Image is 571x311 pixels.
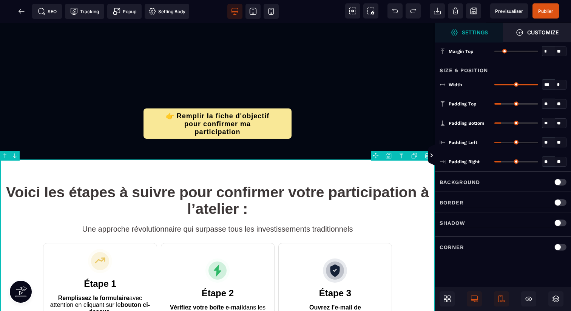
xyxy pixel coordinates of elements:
[449,101,477,107] span: Padding Top
[435,23,503,42] span: Settings
[70,8,99,15] span: Tracking
[495,8,523,14] span: Previsualiser
[148,8,185,15] span: Setting Body
[323,236,347,260] img: 59ef9bf7ba9b73c4c9a2e4ac6039e941_shield-icon.svg
[449,139,477,145] span: Padding Left
[89,279,150,292] b: bouton ci-dessus
[467,291,482,306] span: Desktop Only
[345,3,360,19] span: View components
[440,198,464,207] p: Border
[319,265,351,275] b: Étape 3
[435,61,571,75] div: Size & Position
[205,236,230,260] img: b6606ffbb4648694007e19b7dd4a8ba6_lightning-icon.svg
[38,8,57,15] span: SEO
[503,23,571,42] span: Open Style Manager
[6,158,429,198] h1: Voici les étapes à suivre pour confirmer votre participation à l’atelier :
[440,178,480,187] p: Background
[449,159,480,165] span: Padding Right
[300,282,363,295] b: Ouvrez l’e-mail de confirmation
[440,243,464,252] p: Corner
[170,282,243,288] b: Vérifiez votre boîte e-mail
[449,82,462,88] span: Width
[462,29,488,35] strong: Settings
[449,48,474,54] span: Margin Top
[88,226,112,251] img: 4c63a725c3b304b2c0a5e1a33d73ec16_growth-icon.svg
[494,291,509,306] span: Mobile Only
[363,3,378,19] span: Screenshot
[440,291,455,306] span: Open Blocks
[6,198,429,215] h2: Une approche révolutionnaire qui surpasse tous les investissements traditionnels
[202,265,234,275] b: Étape 2
[490,3,528,19] span: Preview
[113,8,136,15] span: Popup
[440,218,465,227] p: Shadow
[449,120,484,126] span: Padding Bottom
[144,86,292,116] button: 👉 Remplir la fiche d'objectif pour confirmer ma participation
[58,272,130,279] b: Remplissez le formulaire
[527,29,559,35] strong: Customize
[521,291,536,306] span: Hide/Show Block
[84,256,116,266] b: Étape 1
[548,291,563,306] span: Open Layers
[538,8,553,14] span: Publier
